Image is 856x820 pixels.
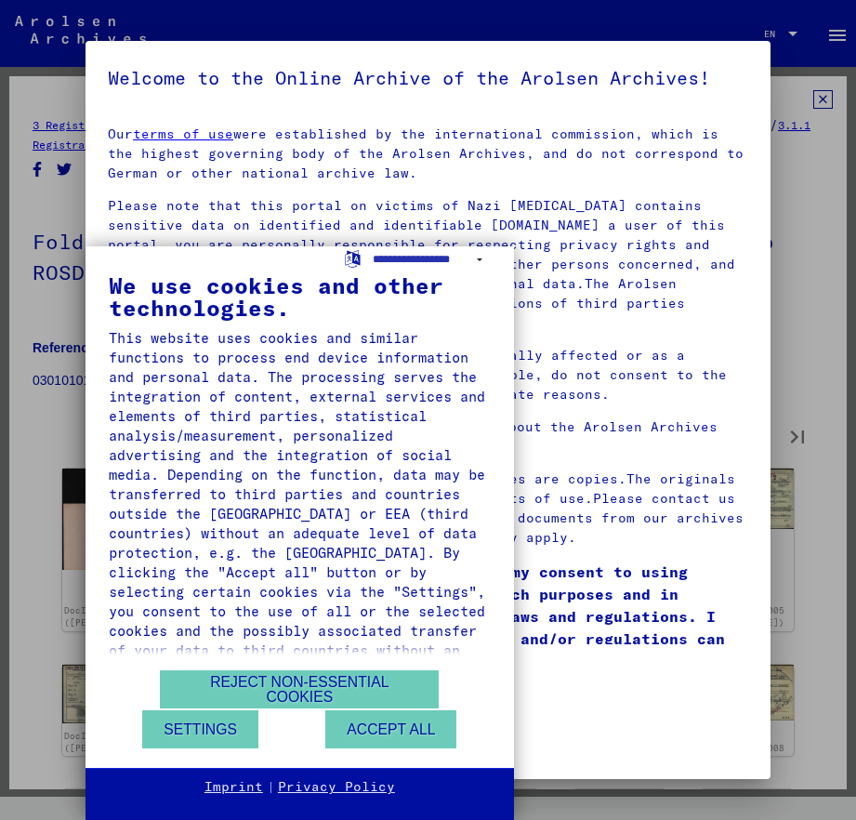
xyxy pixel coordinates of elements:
[278,778,395,797] a: Privacy Policy
[109,274,491,319] div: We use cookies and other technologies.
[142,710,258,748] button: Settings
[160,670,439,708] button: Reject non-essential cookies
[325,710,456,748] button: Accept all
[204,778,263,797] a: Imprint
[109,328,491,680] div: This website uses cookies and similar functions to process end device information and personal da...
